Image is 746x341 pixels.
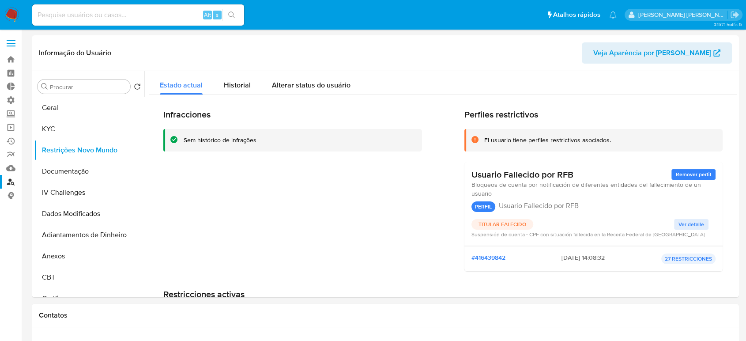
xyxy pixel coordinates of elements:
[34,203,144,224] button: Dados Modificados
[204,11,211,19] span: Alt
[638,11,727,19] p: sabrina.lima@mercadopago.com.br
[222,9,241,21] button: search-icon
[34,288,144,309] button: Cartões
[41,83,48,90] button: Procurar
[34,140,144,161] button: Restrições Novo Mundo
[34,182,144,203] button: IV Challenges
[730,10,739,19] a: Sair
[50,83,127,91] input: Procurar
[609,11,617,19] a: Notificações
[593,42,711,64] span: Veja Aparência por [PERSON_NAME]
[34,267,144,288] button: CBT
[34,224,144,246] button: Adiantamentos de Dinheiro
[34,118,144,140] button: KYC
[39,49,111,57] h1: Informação do Usuário
[34,97,144,118] button: Geral
[39,311,732,320] h1: Contatos
[134,83,141,93] button: Retornar ao pedido padrão
[34,161,144,182] button: Documentação
[582,42,732,64] button: Veja Aparência por [PERSON_NAME]
[34,246,144,267] button: Anexos
[553,10,600,19] span: Atalhos rápidos
[216,11,219,19] span: s
[32,9,244,21] input: Pesquise usuários ou casos...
